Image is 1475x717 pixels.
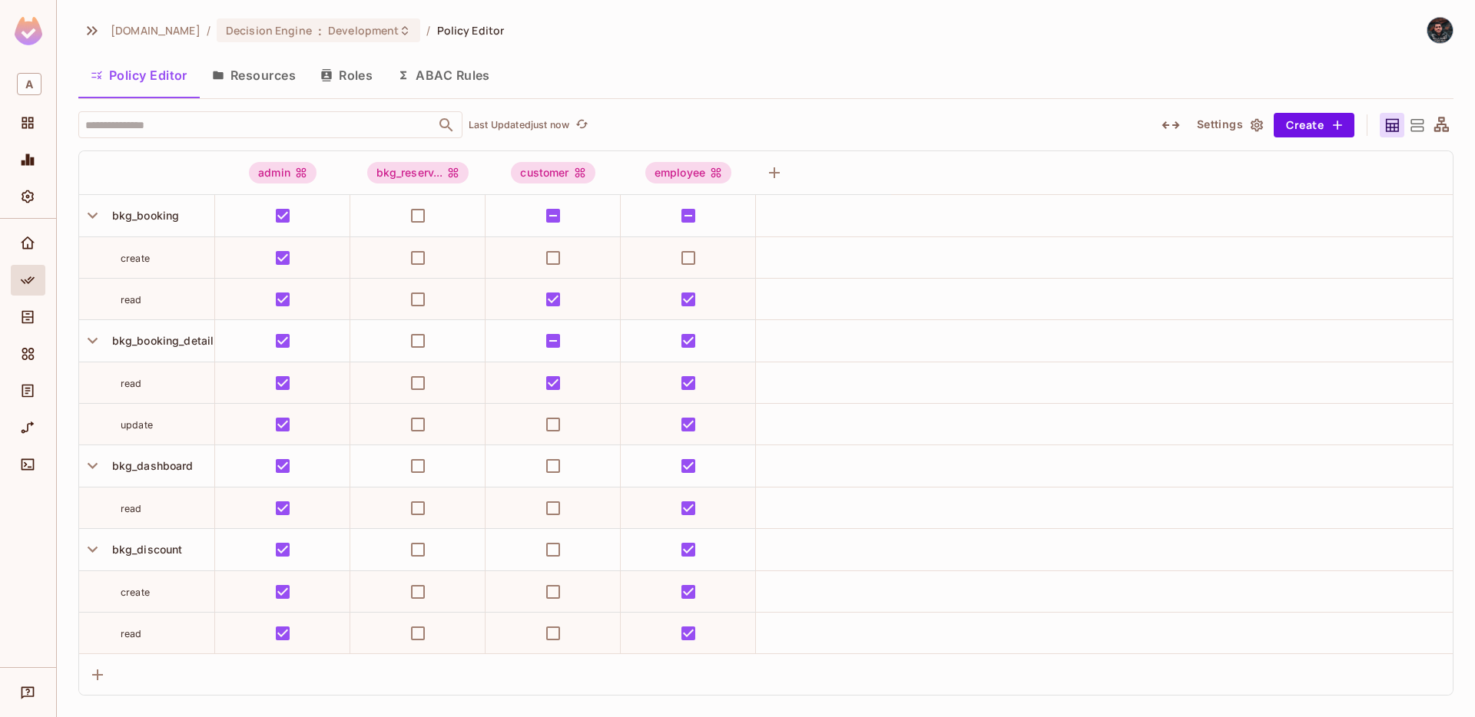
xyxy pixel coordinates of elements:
span: read [121,628,142,639]
p: Last Updated just now [469,119,569,131]
span: Policy Editor [437,23,505,38]
div: Policy [11,265,45,296]
div: Home [11,228,45,259]
div: Audit Log [11,375,45,406]
button: Roles [308,56,385,94]
span: read [121,503,142,514]
div: Connect [11,449,45,480]
span: create [121,586,150,598]
button: Open [436,114,457,136]
div: Projects [11,107,45,138]
span: read [121,294,142,306]
span: update [121,419,153,431]
span: Development [328,23,399,38]
span: refresh [575,117,588,133]
span: bkg_reservation_approver [367,162,469,183]
div: Elements [11,339,45,369]
div: Workspace: abclojistik.com [11,67,45,101]
div: URL Mapping [11,412,45,443]
span: create [121,253,150,264]
button: refresh [572,116,591,134]
div: bkg_reserv... [367,162,469,183]
button: Resources [200,56,308,94]
span: bkg_booking_detail [106,334,214,347]
div: Help & Updates [11,677,45,708]
span: : [317,25,323,37]
div: customer [511,162,595,183]
div: employee [645,162,731,183]
span: bkg_discount [106,543,183,556]
div: admin [249,162,317,183]
span: read [121,378,142,389]
span: A [17,73,41,95]
button: Create [1274,113,1354,137]
li: / [207,23,210,38]
span: the active workspace [111,23,201,38]
div: Settings [11,181,45,212]
span: Click to refresh data [569,116,591,134]
button: ABAC Rules [385,56,502,94]
span: bkg_dashboard [106,459,194,472]
img: SReyMgAAAABJRU5ErkJggg== [15,17,42,45]
div: Directory [11,302,45,332]
li: / [426,23,430,38]
button: Settings [1191,113,1268,137]
img: Selmancan KILINÇ [1427,18,1453,43]
span: bkg_booking [106,209,180,222]
button: Policy Editor [78,56,200,94]
div: Monitoring [11,144,45,175]
span: Decision Engine [226,23,312,38]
